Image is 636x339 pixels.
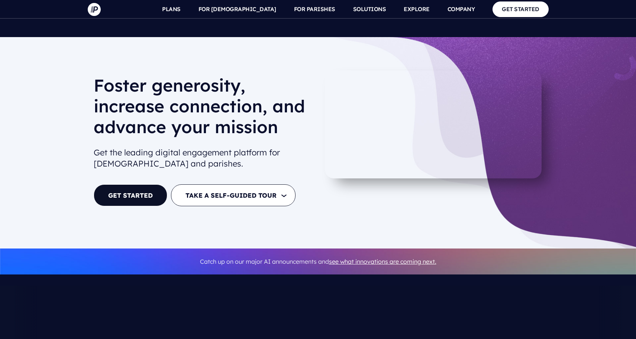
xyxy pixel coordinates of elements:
h1: Foster generosity, increase connection, and advance your mission [94,75,312,143]
img: Central Church Henderson NV [521,292,633,332]
h2: Get the leading digital engagement platform for [DEMOGRAPHIC_DATA] and parishes. [94,144,312,173]
img: pp_logos_1 [262,292,374,332]
a: see what innovations are coming next. [329,258,436,265]
img: Pushpay_Logo__NorthPoint [133,292,245,332]
p: Catch up on our major AI announcements and [94,253,543,270]
button: TAKE A SELF-GUIDED TOUR [171,184,296,206]
a: GET STARTED [94,184,167,206]
img: pp_logos_2 [392,292,503,332]
a: GET STARTED [493,1,549,17]
img: Pushpay_Logo__CCM [4,292,115,332]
